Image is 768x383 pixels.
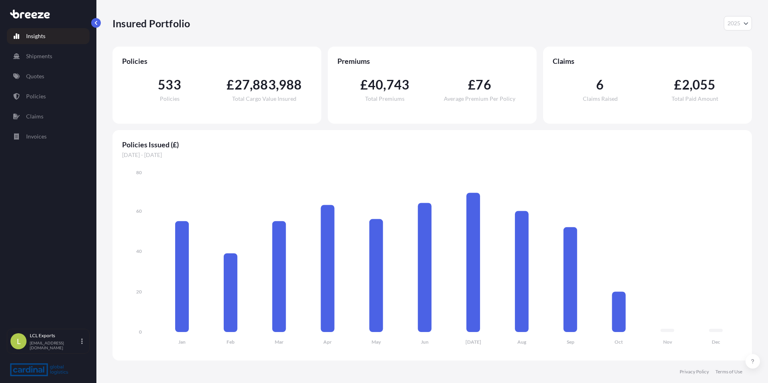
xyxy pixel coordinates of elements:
tspan: Aug [517,339,527,345]
span: 883 [253,78,276,91]
tspan: Oct [615,339,623,345]
tspan: 60 [136,208,142,214]
span: 988 [279,78,302,91]
span: £ [360,78,368,91]
tspan: [DATE] [466,339,481,345]
button: Year Selector [724,16,752,31]
span: Average Premium Per Policy [444,96,515,102]
tspan: May [372,339,381,345]
tspan: Feb [227,339,235,345]
span: , [276,78,279,91]
span: , [383,78,386,91]
span: £ [227,78,234,91]
p: Policies [26,92,46,100]
span: Premiums [337,56,527,66]
tspan: 80 [136,169,142,175]
span: 743 [386,78,410,91]
p: Claims [26,112,43,120]
a: Privacy Policy [680,369,709,375]
span: Claims Raised [583,96,618,102]
span: Total Paid Amount [672,96,718,102]
tspan: Dec [712,339,720,345]
a: Shipments [7,48,90,64]
span: 2025 [727,19,740,27]
p: Invoices [26,132,47,141]
span: Policies [122,56,312,66]
span: [DATE] - [DATE] [122,151,742,159]
img: organization-logo [10,363,68,376]
span: Claims [553,56,742,66]
p: Quotes [26,72,44,80]
tspan: Jun [421,339,429,345]
a: Invoices [7,128,90,145]
tspan: Apr [323,339,332,345]
span: L [17,337,20,345]
span: 6 [596,78,604,91]
a: Claims [7,108,90,124]
p: LCL Exports [30,332,80,339]
span: Policies Issued (£) [122,140,742,149]
span: Total Cargo Value Insured [232,96,296,102]
span: £ [468,78,476,91]
a: Terms of Use [715,369,742,375]
tspan: Sep [567,339,574,345]
span: 055 [692,78,716,91]
tspan: 20 [136,289,142,295]
p: Shipments [26,52,52,60]
tspan: Mar [275,339,284,345]
span: Total Premiums [365,96,404,102]
p: Insights [26,32,45,40]
tspan: Jan [178,339,186,345]
span: 533 [158,78,181,91]
p: [EMAIL_ADDRESS][DOMAIN_NAME] [30,340,80,350]
span: 40 [368,78,383,91]
tspan: 40 [136,248,142,254]
span: , [690,78,692,91]
tspan: 0 [139,329,142,335]
p: Insured Portfolio [112,17,190,30]
span: 27 [235,78,250,91]
span: Policies [160,96,180,102]
span: 76 [476,78,491,91]
span: , [250,78,253,91]
span: 2 [682,78,690,91]
tspan: Nov [663,339,672,345]
span: £ [674,78,682,91]
a: Policies [7,88,90,104]
a: Quotes [7,68,90,84]
a: Insights [7,28,90,44]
